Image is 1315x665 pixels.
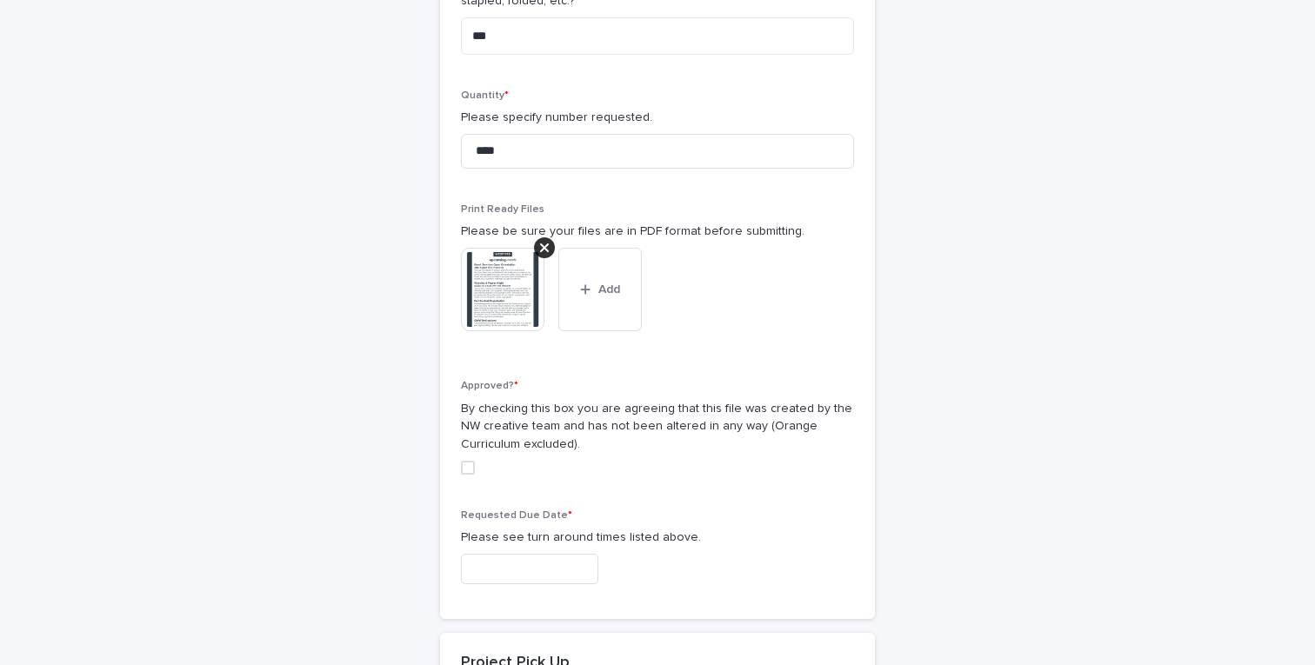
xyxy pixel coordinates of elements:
span: Approved? [461,381,518,391]
p: Please specify number requested. [461,109,854,127]
p: Please see turn around times listed above. [461,529,854,547]
p: Please be sure your files are in PDF format before submitting. [461,223,854,241]
span: Add [598,283,620,296]
p: By checking this box you are agreeing that this file was created by the NW creative team and has ... [461,400,854,454]
span: Quantity [461,90,509,101]
span: Print Ready Files [461,204,544,215]
span: Requested Due Date [461,510,572,521]
button: Add [558,248,642,331]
